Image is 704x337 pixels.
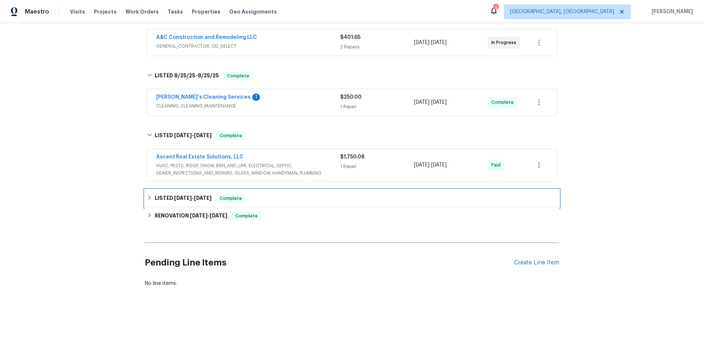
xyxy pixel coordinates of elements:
span: [DATE] [414,162,429,168]
a: A&C Construction and Remodeling LLC [156,35,257,40]
div: LISTED 8/25/25-8/25/25Complete [145,64,559,88]
span: $250.00 [340,95,362,100]
h6: LISTED [155,72,219,80]
span: [DATE] [431,162,447,168]
span: [DATE] [414,100,429,105]
span: Properties [192,8,220,15]
span: Maestro [25,8,49,15]
span: [DATE] [174,195,192,201]
span: - [174,133,212,138]
a: [PERSON_NAME]'s Cleaning Services [156,95,250,100]
span: [PERSON_NAME] [649,8,693,15]
span: 8/25/25 [174,73,195,78]
div: 1 [493,4,498,12]
div: 2 Repairs [340,43,414,51]
span: [DATE] [194,133,212,138]
span: $1,750.08 [340,154,364,160]
span: [DATE] [414,40,429,45]
div: LISTED [DATE]-[DATE]Complete [145,190,559,207]
div: 1 Repair [340,103,414,110]
span: HVAC, PESTS, ROOF, SNOW, BRN_AND_LRR, ELECTRICAL, SEPTIC, SEWER_INSPECTIONS_AND_REPAIRS, GLASS_WI... [156,162,340,177]
span: Visits [70,8,85,15]
span: Geo Assignments [229,8,277,15]
span: Complete [224,72,252,80]
span: CLEANING, CLEANING_MAINTENANCE [156,102,340,110]
div: 1 Repair [340,163,414,170]
span: GENERAL_CONTRACTOR, OD_SELECT [156,43,340,50]
span: Paid [491,161,503,169]
span: [GEOGRAPHIC_DATA], [GEOGRAPHIC_DATA] [510,8,614,15]
span: [DATE] [210,213,227,218]
span: [DATE] [194,195,212,201]
span: - [174,73,219,78]
span: [DATE] [431,40,447,45]
span: [DATE] [174,133,192,138]
span: [DATE] [190,213,208,218]
span: - [414,99,447,106]
h6: LISTED [155,194,212,203]
span: Tasks [168,9,183,14]
span: 8/25/25 [198,73,219,78]
span: - [414,39,447,46]
a: Ascent Real Estate Solutions, LLC [156,154,243,160]
div: 1 [252,94,260,101]
span: In Progress [491,39,519,46]
div: No line items. [145,280,559,287]
span: $401.65 [340,35,360,40]
span: Complete [217,195,245,202]
h2: Pending Line Items [145,246,514,280]
span: Complete [491,99,517,106]
h6: RENOVATION [155,212,227,220]
div: RENOVATION [DATE]-[DATE]Complete [145,207,559,225]
div: LISTED [DATE]-[DATE]Complete [145,124,559,147]
div: Create Line Item [514,259,559,266]
h6: LISTED [155,131,212,140]
span: Complete [217,132,245,139]
span: - [174,195,212,201]
span: [DATE] [431,100,447,105]
span: Complete [232,212,261,220]
span: Work Orders [125,8,159,15]
span: - [190,213,227,218]
span: - [414,161,447,169]
span: Projects [94,8,117,15]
